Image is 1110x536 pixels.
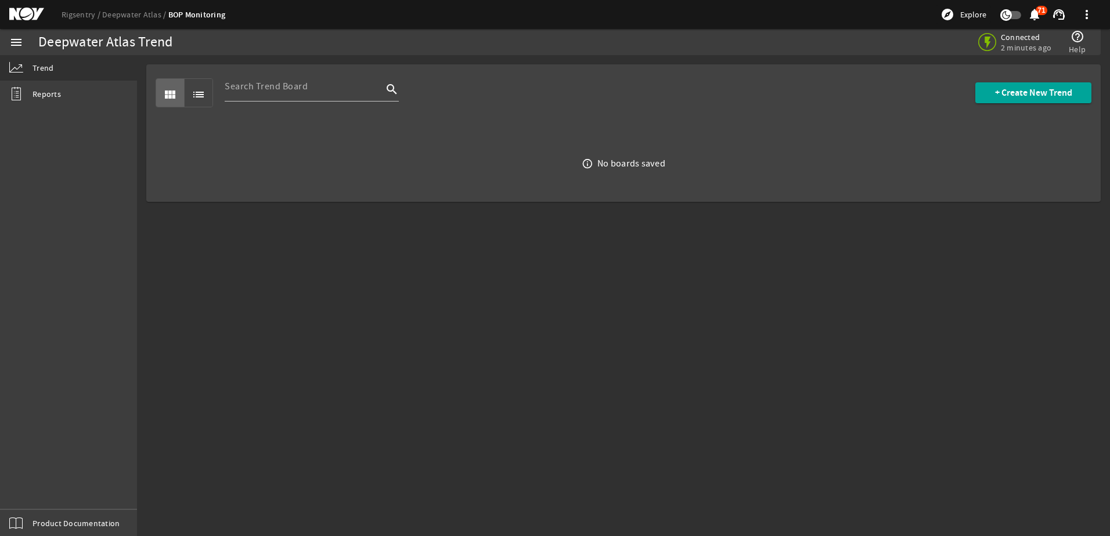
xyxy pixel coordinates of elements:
[385,82,399,96] i: search
[62,9,102,20] a: Rigsentry
[38,37,172,48] div: Deepwater Atlas Trend
[960,9,986,20] span: Explore
[1073,1,1101,28] button: more_vert
[192,88,206,102] mat-icon: list
[1069,44,1086,55] span: Help
[225,79,383,93] input: Search Trend Board
[33,517,120,529] span: Product Documentation
[33,88,61,100] span: Reports
[1001,42,1051,53] span: 2 minutes ago
[9,35,23,49] mat-icon: menu
[1071,30,1084,44] mat-icon: help_outline
[995,87,1072,99] span: + Create New Trend
[582,158,593,170] i: info_outline
[940,8,954,21] mat-icon: explore
[1028,8,1041,21] mat-icon: notifications
[597,158,665,169] div: No boards saved
[1001,32,1051,42] span: Connected
[975,82,1091,103] button: + Create New Trend
[163,88,177,102] mat-icon: view_module
[1052,8,1066,21] mat-icon: support_agent
[102,9,168,20] a: Deepwater Atlas
[936,5,991,24] button: Explore
[1028,9,1040,21] button: 71
[168,9,226,20] a: BOP Monitoring
[33,62,53,74] span: Trend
